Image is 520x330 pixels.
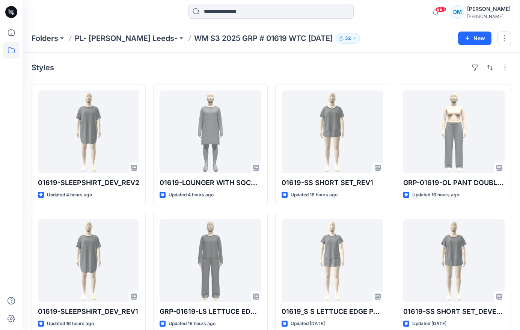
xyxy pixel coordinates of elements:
a: 01619-LOUNGER WITH SOCK_DEV [160,90,261,173]
a: GRP-01619-OL PANT DOUBLE ELASTIC_DEV_REV2 [403,90,505,173]
p: WM S3 2025 GRP # 01619 WTC [DATE] [194,33,333,44]
p: Updated [DATE] [291,320,325,328]
div: DM [451,5,464,19]
span: 99+ [435,6,446,12]
a: 01619-SLEEPSHIRT_DEV_REV2 [38,90,139,173]
button: 32 [336,33,360,44]
a: 01619-SS SHORT SET_DEVELOPMENT [403,219,505,302]
a: Folders [32,33,58,44]
p: 01619-SLEEPSHIRT_DEV_REV2 [38,178,139,188]
a: 01619-SLEEPSHIRT_DEV_REV1 [38,219,139,302]
p: Updated 16 hours ago [291,191,338,199]
p: 32 [345,34,351,42]
p: GRP-01619-LS LETTUCE EDGE PANT SET REV1 [160,306,261,317]
button: New [458,32,491,45]
p: 01619-SS SHORT SET_DEVELOPMENT [403,306,505,317]
p: Updated 16 hours ago [47,320,94,328]
div: [PERSON_NAME] [467,5,511,14]
p: 01619-SLEEPSHIRT_DEV_REV1 [38,306,139,317]
p: 01619-SS SHORT SET_REV1 [282,178,383,188]
a: GRP-01619-LS LETTUCE EDGE PANT SET REV1 [160,219,261,302]
a: 01619_S S LETTUCE EDGE PANT SET [282,219,383,302]
p: 01619_S S LETTUCE EDGE PANT SET [282,306,383,317]
h4: Styles [32,63,54,72]
p: GRP-01619-OL PANT DOUBLE ELASTIC_DEV_REV2 [403,178,505,188]
p: Updated [DATE] [412,320,446,328]
p: Updated 16 hours ago [412,191,459,199]
div: [PERSON_NAME] [467,14,511,19]
p: Updated 16 hours ago [169,320,216,328]
p: Updated 4 hours ago [169,191,214,199]
p: Updated 4 hours ago [47,191,92,199]
a: PL- [PERSON_NAME] Leeds- [75,33,178,44]
p: 01619-LOUNGER WITH SOCK_DEV [160,178,261,188]
a: 01619-SS SHORT SET_REV1 [282,90,383,173]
